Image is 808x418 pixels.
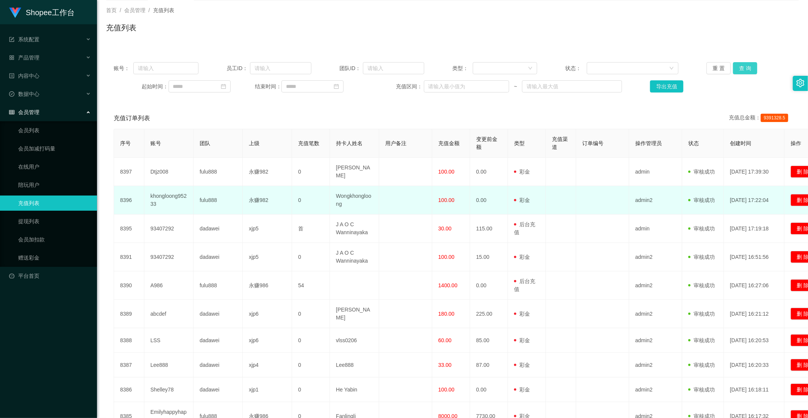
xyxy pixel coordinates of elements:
td: LSS [144,328,194,353]
span: ~ [509,83,522,91]
td: 0 [292,300,330,328]
td: admin2 [629,243,682,271]
span: 类型 [514,140,525,146]
td: He Yabin [330,377,379,402]
i: 图标: setting [796,79,805,87]
span: 180.00 [438,311,455,317]
span: 1400.00 [438,282,458,288]
button: 导出充值 [650,80,683,92]
span: 内容中心 [9,73,39,79]
td: 0 [292,186,330,214]
span: 审核成功 [688,362,715,368]
span: 充值区间： [396,83,424,91]
span: 会员管理 [124,7,145,13]
div: 充值总金额： [729,114,791,123]
span: 审核成功 [688,387,715,393]
span: 100.00 [438,197,455,203]
span: 起始时间： [142,83,169,91]
td: 8396 [114,186,144,214]
span: 后台充值 [514,221,535,235]
td: Dtjz008 [144,158,194,186]
a: 充值列表 [18,196,91,211]
span: 充值订单列表 [114,114,150,123]
i: 图标: calendar [334,84,339,89]
td: [PERSON_NAME] [330,300,379,328]
td: Wongkhongloong [330,186,379,214]
span: 彩金 [514,169,530,175]
td: admin2 [629,328,682,353]
span: 60.00 [438,337,452,343]
span: 充值列表 [153,7,174,13]
td: 8389 [114,300,144,328]
td: abcdef [144,300,194,328]
span: 系统配置 [9,36,39,42]
td: 永赚982 [243,186,292,214]
td: vlss0206 [330,328,379,353]
td: dadawei [194,328,243,353]
span: 类型： [452,64,472,72]
a: 图标: dashboard平台首页 [9,268,91,283]
i: 图标: down [669,66,674,71]
td: J A O C Wanninayaka [330,243,379,271]
button: 查 询 [733,62,757,74]
td: dadawei [194,214,243,243]
span: 数据中心 [9,91,39,97]
td: admin2 [629,353,682,377]
i: 图标: calendar [221,84,226,89]
span: 100.00 [438,387,455,393]
td: admin [629,214,682,243]
span: 结束时间： [255,83,281,91]
td: xjp4 [243,353,292,377]
span: 充值渠道 [552,136,568,150]
td: 93407292 [144,214,194,243]
td: [DATE] 17:22:04 [724,186,785,214]
td: 87.00 [470,353,508,377]
td: xjp5 [243,243,292,271]
span: 30.00 [438,225,452,232]
span: 彩金 [514,337,530,343]
span: 会员管理 [9,109,39,115]
td: xjp6 [243,300,292,328]
span: 审核成功 [688,282,715,288]
td: fulu888 [194,186,243,214]
td: 0.00 [470,186,508,214]
span: 充值金额 [438,140,459,146]
span: 变更前金额 [476,136,497,150]
td: 8395 [114,214,144,243]
td: [PERSON_NAME] [330,158,379,186]
span: 团队 [200,140,210,146]
span: 上级 [249,140,259,146]
span: / [120,7,121,13]
td: 225.00 [470,300,508,328]
td: 0 [292,377,330,402]
span: 充值笔数 [298,140,319,146]
td: [DATE] 16:51:56 [724,243,785,271]
td: A986 [144,271,194,300]
td: [DATE] 17:39:30 [724,158,785,186]
span: 审核成功 [688,337,715,343]
span: 100.00 [438,254,455,260]
span: 审核成功 [688,311,715,317]
i: 图标: appstore-o [9,55,14,60]
input: 请输入最大值 [522,80,622,92]
span: 审核成功 [688,225,715,232]
td: 8388 [114,328,144,353]
td: [DATE] 17:19:18 [724,214,785,243]
td: 0.00 [470,271,508,300]
td: 永赚982 [243,158,292,186]
span: 审核成功 [688,197,715,203]
td: dadawei [194,300,243,328]
td: 0.00 [470,377,508,402]
span: 彩金 [514,311,530,317]
a: 赠送彩金 [18,250,91,265]
span: 持卡人姓名 [336,140,363,146]
h1: Shopee工作台 [26,0,75,25]
input: 请输入最小值为 [424,80,509,92]
span: 订单编号 [582,140,603,146]
td: admin2 [629,377,682,402]
span: / [148,7,150,13]
span: 创建时间 [730,140,751,146]
i: 图标: profile [9,73,14,78]
td: admin2 [629,186,682,214]
td: admin2 [629,271,682,300]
